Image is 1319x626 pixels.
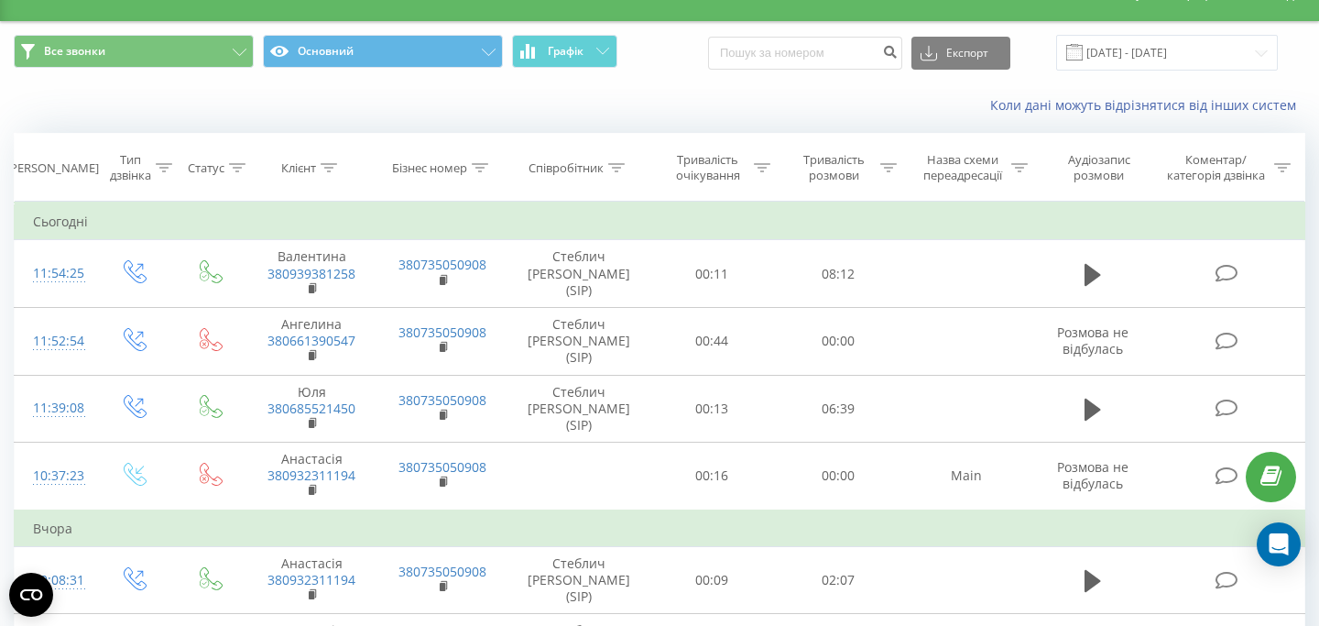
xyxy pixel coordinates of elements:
a: 380735050908 [398,256,486,273]
a: 380735050908 [398,324,486,341]
div: 20:08:31 [33,563,77,599]
a: 380932311194 [267,467,355,484]
td: 00:44 [649,307,776,375]
div: 11:39:08 [33,390,77,426]
td: Валентина [246,240,377,308]
button: Все звонки [14,35,254,68]
button: Графік [512,35,617,68]
a: Коли дані можуть відрізнятися вiд інших систем [990,96,1305,114]
input: Пошук за номером [708,37,902,70]
div: 11:52:54 [33,324,77,359]
td: Стеблич [PERSON_NAME] (SIP) [508,307,649,375]
span: Графік [548,45,583,58]
td: 00:00 [775,307,901,375]
td: Стеблич [PERSON_NAME] (SIP) [508,240,649,308]
button: Експорт [911,37,1010,70]
a: 380735050908 [398,563,486,580]
a: 380932311194 [267,571,355,588]
div: Коментар/категорія дзвінка [1162,152,1270,183]
div: Бізнес номер [392,160,467,176]
td: Стеблич [PERSON_NAME] (SIP) [508,375,649,443]
td: Ангелина [246,307,377,375]
button: Open CMP widget [9,573,53,617]
div: 10:37:23 [33,458,77,494]
div: Тривалість розмови [791,152,876,183]
a: 380735050908 [398,458,486,476]
div: Open Intercom Messenger [1257,522,1301,566]
td: Анастасія [246,546,377,614]
div: [PERSON_NAME] [6,160,99,176]
div: 11:54:25 [33,256,77,291]
div: Аудіозапис розмови [1049,152,1149,183]
td: 00:13 [649,375,776,443]
td: Юля [246,375,377,443]
a: 380661390547 [267,332,355,349]
span: Розмова не відбулась [1057,458,1128,492]
td: 00:11 [649,240,776,308]
td: 00:16 [649,443,776,511]
div: Назва схеми переадресації [918,152,1007,183]
td: Стеблич [PERSON_NAME] (SIP) [508,546,649,614]
span: Розмова не відбулась [1057,324,1128,357]
div: Співробітник [529,160,604,176]
div: Тип дзвінка [110,152,151,183]
td: Main [901,443,1032,511]
button: Основний [263,35,503,68]
div: Клієнт [281,160,316,176]
span: Все звонки [44,44,105,59]
td: 00:09 [649,546,776,614]
a: 380685521450 [267,400,355,417]
a: 380939381258 [267,265,355,282]
td: Сьогодні [15,203,1305,240]
td: Анастасія [246,443,377,511]
td: 08:12 [775,240,901,308]
div: Статус [188,160,224,176]
td: 02:07 [775,546,901,614]
div: Тривалість очікування [666,152,750,183]
td: 00:00 [775,443,901,511]
td: Вчора [15,511,1305,547]
a: 380735050908 [398,391,486,409]
td: 06:39 [775,375,901,443]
